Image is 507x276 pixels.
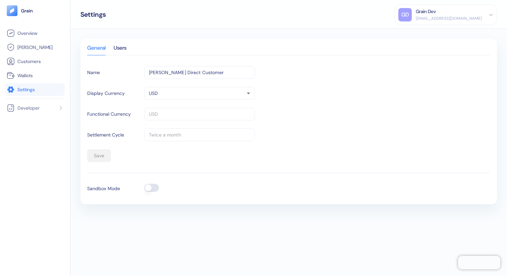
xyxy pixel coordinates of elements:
[17,105,40,111] span: Developer
[17,58,41,65] span: Customers
[7,5,17,16] img: logo-tablet-V2.svg
[7,86,63,94] a: Settings
[416,8,436,15] div: Grain Dev
[7,71,63,79] a: Wallets
[87,131,124,139] label: Settlement Cycle
[7,43,63,51] a: [PERSON_NAME]
[398,8,412,21] div: GD
[458,256,500,269] iframe: Chatra live chat
[87,90,125,97] label: Display Currency
[17,44,53,51] span: [PERSON_NAME]
[144,87,255,100] div: USD
[87,46,106,55] div: General
[416,15,482,21] div: [EMAIL_ADDRESS][DOMAIN_NAME]
[87,111,131,118] label: Functional Currency
[7,57,63,65] a: Customers
[87,185,120,192] label: Sandbox Mode
[17,86,35,93] span: Settings
[80,11,106,18] div: Settings
[17,30,37,37] span: Overview
[87,69,100,76] label: Name
[114,46,126,55] div: Users
[21,8,33,13] img: logo
[17,72,33,79] span: Wallets
[7,29,63,37] a: Overview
